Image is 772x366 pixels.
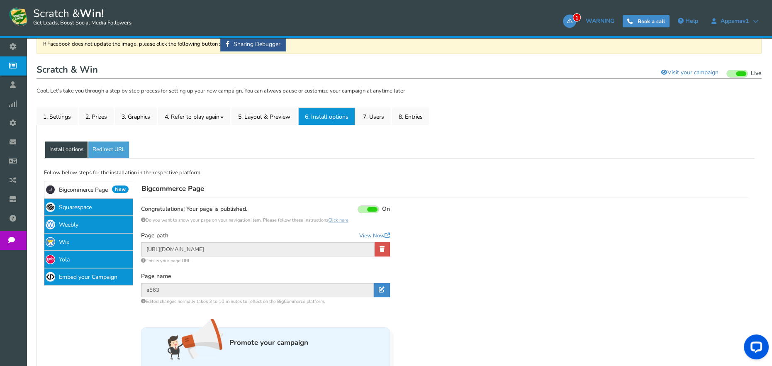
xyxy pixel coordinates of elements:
[359,232,390,240] a: View Now
[141,181,748,198] h4: Bigcommerce Page
[44,233,133,251] a: Wix
[674,15,702,28] a: Help
[29,6,132,27] span: Scratch &
[573,13,581,22] span: 1
[8,6,29,27] img: Scratch and Win
[298,107,355,125] a: 6. Install options
[141,232,168,240] label: Page path
[112,185,129,193] span: New
[737,331,772,366] iframe: LiveChat chat widget
[638,18,665,25] span: Book a call
[231,107,297,125] a: 5. Layout & Preview
[655,66,724,80] a: Visit your campaign
[141,258,390,264] div: This is your page URL.
[80,6,104,21] strong: Win!
[141,205,247,213] label: Congratulations! Your page is published.
[45,142,88,158] a: Install options
[44,216,133,233] a: Weebly
[586,17,614,25] span: WARNING
[158,107,230,125] a: 4. Refer to play again
[88,142,129,158] a: Redirect URL
[8,6,132,27] a: Scratch &Win! Get Leads, Boost Social Media Followers
[141,273,171,281] label: Page name
[141,299,390,305] div: Edited changes normally takes 3 to 10 minutes to reflect on the BigCommerce platform.
[392,107,429,125] a: 8. Entries
[37,34,762,54] div: If Facebook does not update the image, please click the following button :
[356,107,391,125] a: 7. Users
[44,268,133,285] a: Embed your Campaign
[115,107,157,125] a: 3. Graphics
[37,107,78,125] a: 1. Settings
[37,62,762,79] h1: Scratch & Win
[33,20,132,27] small: Get Leads, Boost Social Media Followers
[378,266,395,274] div: Delete
[141,217,390,224] div: Do you want to show your page on your navigation item. Please follow these instructions
[375,242,390,256] a: Delete
[716,18,753,24] span: Appsmav1
[150,321,381,366] h4: Promote your campaign
[623,15,670,27] a: Book a call
[79,107,114,125] a: 2. Prizes
[751,70,762,78] span: Live
[44,251,133,268] a: Yola
[44,169,755,177] p: Follow below steps for the installation in the respective platform
[382,205,390,213] span: On
[685,17,698,25] span: Help
[328,217,348,223] a: Click here
[44,198,133,216] a: Squarespace
[44,181,133,198] a: Bigcommerce PageNew
[563,15,619,28] a: 1WARNING
[220,37,286,51] a: Sharing Debugger
[37,87,762,95] p: Cool. Let's take you through a step by step process for setting up your new campaign. You can alw...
